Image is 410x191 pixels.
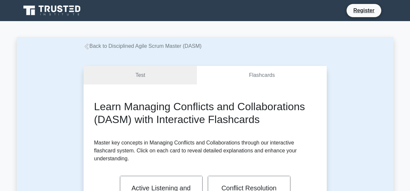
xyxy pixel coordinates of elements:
[84,43,202,49] a: Back to Disciplined Agile Scrum Master (DASM)
[94,139,316,163] p: Master key concepts in Managing Conflicts and Collaborations through our interactive flashcard sy...
[349,6,378,15] a: Register
[94,100,316,126] h2: Learn Managing Conflicts and Collaborations (DASM) with Interactive Flashcards
[84,66,197,85] a: Test
[197,66,326,85] a: Flashcards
